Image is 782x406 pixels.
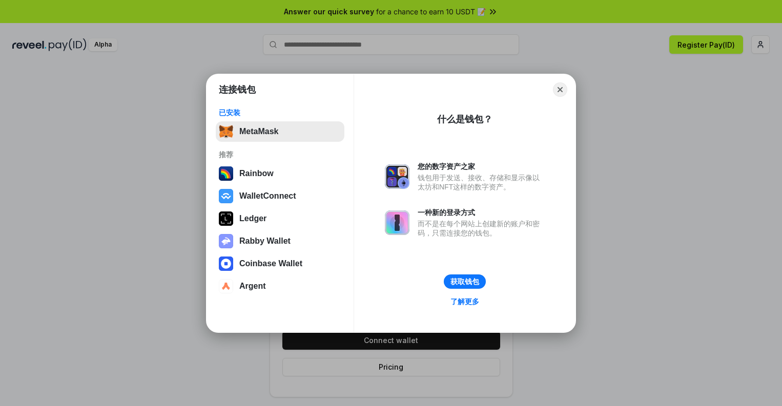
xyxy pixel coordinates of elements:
img: svg+xml,%3Csvg%20width%3D%2228%22%20height%3D%2228%22%20viewBox%3D%220%200%2028%2028%22%20fill%3D... [219,257,233,271]
button: Close [553,82,567,97]
div: Argent [239,282,266,291]
img: svg+xml,%3Csvg%20xmlns%3D%22http%3A%2F%2Fwww.w3.org%2F2000%2Fsvg%22%20width%3D%2228%22%20height%3... [219,211,233,226]
img: svg+xml,%3Csvg%20xmlns%3D%22http%3A%2F%2Fwww.w3.org%2F2000%2Fsvg%22%20fill%3D%22none%22%20viewBox... [385,164,409,189]
div: WalletConnect [239,191,296,201]
img: svg+xml,%3Csvg%20width%3D%22120%22%20height%3D%22120%22%20viewBox%3D%220%200%20120%20120%22%20fil... [219,166,233,181]
img: svg+xml,%3Csvg%20fill%3D%22none%22%20height%3D%2233%22%20viewBox%3D%220%200%2035%2033%22%20width%... [219,124,233,139]
button: Argent [216,276,344,296]
div: MetaMask [239,127,278,136]
div: Ledger [239,214,266,223]
div: 一种新的登录方式 [418,208,545,217]
img: svg+xml,%3Csvg%20width%3D%2228%22%20height%3D%2228%22%20viewBox%3D%220%200%2028%2028%22%20fill%3D... [219,279,233,293]
button: 获取钱包 [444,274,486,289]
button: Rabby Wallet [216,231,344,251]
div: 什么是钱包？ [437,113,492,125]
div: 您的数字资产之家 [418,162,545,171]
button: Rainbow [216,163,344,184]
div: 获取钱包 [450,277,479,286]
img: svg+xml,%3Csvg%20xmlns%3D%22http%3A%2F%2Fwww.w3.org%2F2000%2Fsvg%22%20fill%3D%22none%22%20viewBox... [219,234,233,248]
button: Ledger [216,208,344,229]
div: Rainbow [239,169,274,178]
button: Coinbase Wallet [216,253,344,274]
button: MetaMask [216,121,344,142]
div: Rabby Wallet [239,237,291,246]
div: 而不是在每个网站上创建新的账户和密码，只需连接您的钱包。 [418,219,545,238]
h1: 连接钱包 [219,83,256,96]
button: WalletConnect [216,186,344,206]
img: svg+xml,%3Csvg%20width%3D%2228%22%20height%3D%2228%22%20viewBox%3D%220%200%2028%2028%22%20fill%3D... [219,189,233,203]
div: 钱包用于发送、接收、存储和显示像以太坊和NFT这样的数字资产。 [418,173,545,191]
div: 了解更多 [450,297,479,306]
div: 推荐 [219,150,341,159]
img: svg+xml,%3Csvg%20xmlns%3D%22http%3A%2F%2Fwww.w3.org%2F2000%2Fsvg%22%20fill%3D%22none%22%20viewBox... [385,210,409,235]
div: Coinbase Wallet [239,259,302,268]
div: 已安装 [219,108,341,117]
a: 了解更多 [444,295,485,308]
